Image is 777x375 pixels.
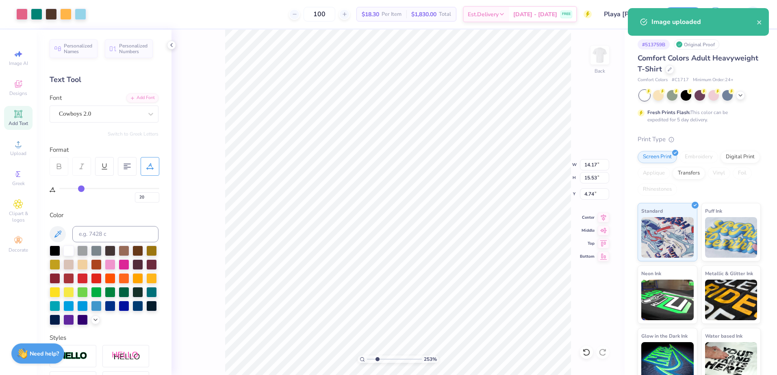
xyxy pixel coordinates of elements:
span: FREE [562,11,571,17]
div: Add Font [126,93,158,103]
span: Metallic & Glitter Ink [705,269,753,278]
button: Switch to Greek Letters [108,131,158,137]
div: Transfers [673,167,705,179]
div: Format [50,145,159,155]
div: This color can be expedited for 5 day delivery. [647,109,747,123]
div: Styles [50,333,158,343]
span: Total [439,10,451,19]
strong: Need help? [30,350,59,358]
span: Bottom [580,254,595,259]
span: [DATE] - [DATE] [513,10,557,19]
span: Puff Ink [705,207,722,215]
span: Standard [641,207,663,215]
img: Neon Ink [641,280,694,320]
span: Clipart & logos [4,210,33,223]
div: Vinyl [708,167,730,179]
div: # 513759B [638,39,670,50]
span: Minimum Order: 24 + [693,77,734,84]
span: Comfort Colors Adult Heavyweight T-Shirt [638,53,758,74]
div: Print Type [638,135,761,144]
button: close [757,17,762,27]
label: Font [50,93,62,103]
div: Foil [733,167,752,179]
span: 253 % [424,356,437,363]
span: Glow in the Dark Ink [641,332,688,340]
span: Est. Delivery [468,10,499,19]
input: – – [304,7,335,22]
div: Original Proof [674,39,719,50]
span: Decorate [9,247,28,253]
img: Puff Ink [705,217,757,258]
img: Standard [641,217,694,258]
span: Top [580,241,595,246]
img: Back [592,47,608,63]
div: Screen Print [638,151,677,163]
span: Greek [12,180,25,187]
div: Image uploaded [651,17,757,27]
div: Embroidery [679,151,718,163]
span: Water based Ink [705,332,742,340]
div: Text Tool [50,74,158,85]
span: Add Text [9,120,28,127]
span: Personalized Numbers [119,43,148,54]
img: Stroke [59,351,87,361]
div: Digital Print [721,151,760,163]
span: Per Item [382,10,402,19]
div: Applique [638,167,670,179]
span: Upload [10,150,26,157]
span: Middle [580,228,595,233]
span: $18.30 [362,10,379,19]
span: # C1717 [672,77,689,84]
span: $1,830.00 [411,10,436,19]
strong: Fresh Prints Flash: [647,109,690,116]
span: Designs [9,90,27,97]
input: e.g. 7428 c [72,226,158,242]
div: Color [50,211,158,220]
span: Center [580,215,595,220]
img: Shadow [112,351,140,361]
img: Metallic & Glitter Ink [705,280,757,320]
span: Neon Ink [641,269,661,278]
span: Comfort Colors [638,77,668,84]
div: Rhinestones [638,183,677,196]
span: Image AI [9,60,28,67]
div: Back [595,67,605,75]
input: Untitled Design [598,6,658,22]
span: Personalized Names [64,43,93,54]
